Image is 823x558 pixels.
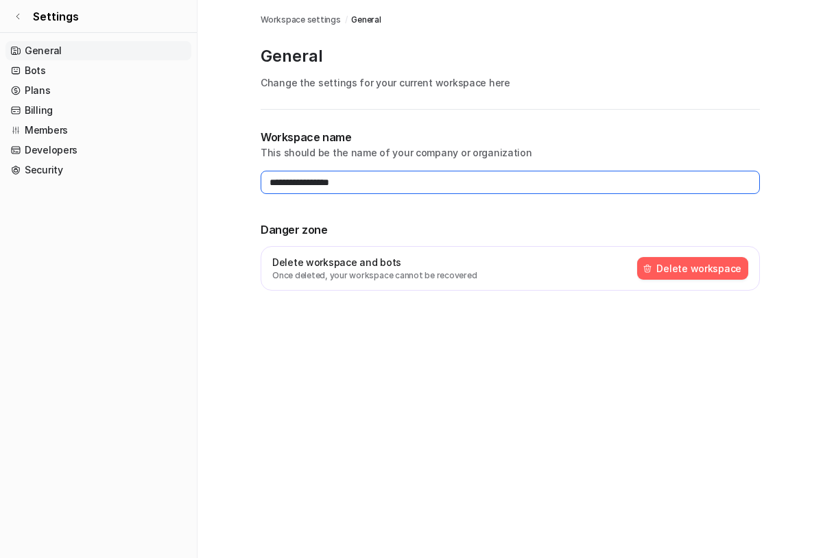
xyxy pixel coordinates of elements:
a: General [5,41,191,60]
a: Members [5,121,191,140]
p: Delete workspace and bots [272,255,477,269]
span: Settings [33,8,79,25]
a: Bots [5,61,191,80]
p: Danger zone [261,221,760,238]
a: Plans [5,81,191,100]
p: General [261,45,760,67]
a: General [351,14,381,26]
p: This should be the name of your company or organization [261,145,760,160]
p: Change the settings for your current workspace here [261,75,760,90]
p: Workspace name [261,129,760,145]
a: Security [5,160,191,180]
a: Billing [5,101,191,120]
a: Workspace settings [261,14,341,26]
a: Developers [5,141,191,160]
span: / [345,14,348,26]
button: Delete workspace [637,257,748,280]
p: Once deleted, your workspace cannot be recovered [272,269,477,282]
